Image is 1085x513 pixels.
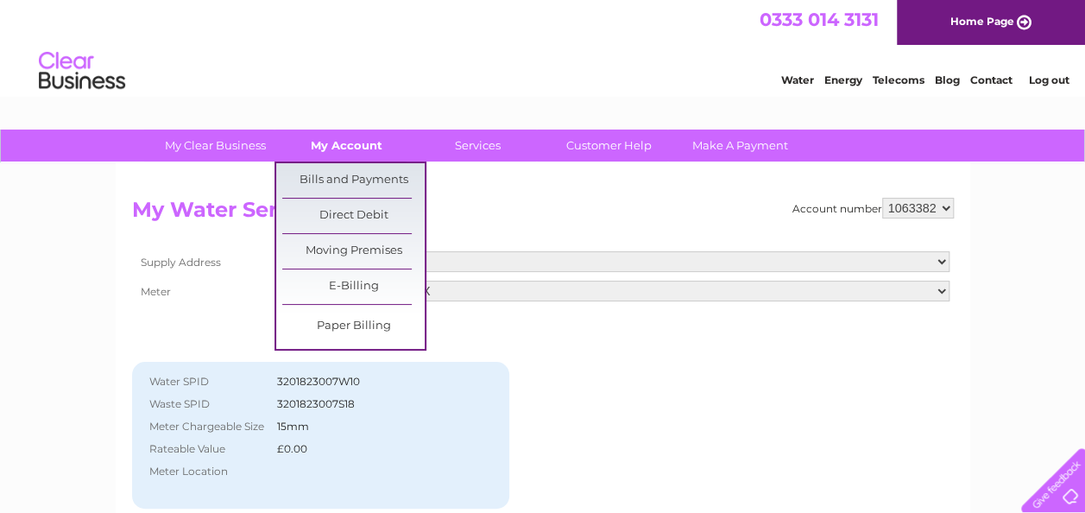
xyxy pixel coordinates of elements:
[282,234,425,269] a: Moving Premises
[38,45,126,98] img: logo.png
[273,393,471,415] td: 3201823007S18
[407,130,549,161] a: Services
[935,73,960,86] a: Blog
[970,73,1012,86] a: Contact
[669,130,811,161] a: Make A Payment
[282,163,425,198] a: Bills and Payments
[873,73,924,86] a: Telecoms
[132,247,279,276] th: Supply Address
[132,276,279,306] th: Meter
[538,130,680,161] a: Customer Help
[141,393,273,415] th: Waste SPID
[781,73,814,86] a: Water
[141,438,273,460] th: Rateable Value
[282,309,425,344] a: Paper Billing
[273,438,471,460] td: £0.00
[792,198,954,218] div: Account number
[824,73,862,86] a: Energy
[141,460,273,483] th: Meter Location
[273,415,471,438] td: 15mm
[141,370,273,393] th: Water SPID
[1028,73,1069,86] a: Log out
[273,370,471,393] td: 3201823007W10
[282,199,425,233] a: Direct Debit
[144,130,287,161] a: My Clear Business
[132,198,954,231] h2: My Water Services
[275,130,418,161] a: My Account
[136,9,951,84] div: Clear Business is a trading name of Verastar Limited (registered in [GEOGRAPHIC_DATA] No. 3667643...
[141,415,273,438] th: Meter Chargeable Size
[282,269,425,304] a: E-Billing
[760,9,879,30] a: 0333 014 3131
